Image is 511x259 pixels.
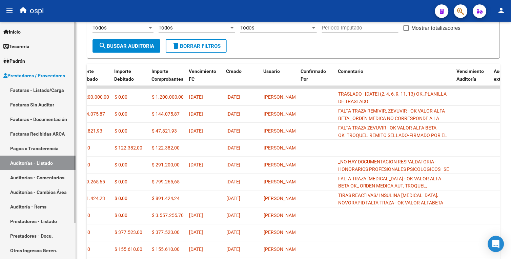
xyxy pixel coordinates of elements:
[3,72,65,79] span: Prestadores / Proveedores
[189,111,203,117] span: [DATE]
[264,247,300,252] span: [PERSON_NAME]
[264,111,300,117] span: [PERSON_NAME]
[93,25,107,31] span: Todos
[152,179,180,184] span: $ 799.265,65
[264,162,300,167] span: [PERSON_NAME]
[226,94,240,100] span: [DATE]
[115,145,142,151] span: $ 122.382,00
[115,94,127,100] span: $ 0,00
[412,24,461,32] span: Mostrar totalizadores
[172,42,180,50] mat-icon: delete
[338,193,450,237] span: TIRAS REACTIVAS/ INSULINA [MEDICAL_DATA], NOVORAPID FALTA TRAZA - OK VALOR ALFABETA OK_TROQUEL, O...
[223,64,261,94] datatable-header-cell: Creado
[189,128,203,134] span: [DATE]
[115,230,142,235] span: $ 377.523,00
[99,43,154,49] span: Buscar Auditoria
[264,179,300,184] span: [PERSON_NAME]
[264,196,300,201] span: [PERSON_NAME]
[264,128,300,134] span: [PERSON_NAME]
[152,196,180,201] span: $ 891.424,24
[189,94,203,100] span: [DATE]
[115,247,142,252] span: $ 155.610,00
[226,111,240,117] span: [DATE]
[338,159,449,195] span: _NO HAY DOCUMENTACION RESPALDATORIA - HONORARIOS PROFESIONALES PSICOLOGICOS _SE PIDIO LA DOC. [DA...
[152,111,180,117] span: $ 144.075,87
[115,196,127,201] span: $ 0,00
[226,128,240,134] span: [DATE]
[115,179,127,184] span: $ 0,00
[488,236,504,252] div: Open Intercom Messenger
[497,6,506,15] mat-icon: person
[77,111,105,117] span: $ 144.075,87
[226,213,240,218] span: [DATE]
[226,145,240,151] span: [DATE]
[5,6,14,15] mat-icon: menu
[152,247,180,252] span: $ 155.610,00
[152,162,180,167] span: $ 291.200,00
[115,162,127,167] span: $ 0,00
[149,64,186,94] datatable-header-cell: Importe Comprobantes
[298,64,335,94] datatable-header-cell: Confirmado Por
[264,213,300,218] span: [PERSON_NAME]
[152,128,177,134] span: $ 47.821,93
[74,64,111,94] datatable-header-cell: Importe Aprobado
[111,64,149,94] datatable-header-cell: Importe Debitado
[77,179,105,184] span: $ 799.265,65
[151,68,183,82] span: Importe Comprobantes
[454,64,491,94] datatable-header-cell: Vencimiento Auditoría
[77,196,105,201] span: $ 891.424,23
[3,28,21,36] span: Inicio
[152,94,184,100] span: $ 1.200.000,00
[264,145,300,151] span: [PERSON_NAME]
[3,43,29,50] span: Tesorería
[30,3,44,18] span: ospl
[99,42,107,50] mat-icon: search
[189,213,203,218] span: [DATE]
[189,230,203,235] span: [DATE]
[189,247,203,252] span: [DATE]
[115,213,127,218] span: $ 0,00
[186,64,223,94] datatable-header-cell: Vencimiento FC
[338,176,450,212] span: FALTA TRAZA [MEDICAL_DATA] - OK VALOR ALFA BETA OK_ ORDEN MEDICA AUT, TROQUEL, [PERSON_NAME]-FIRM...
[301,68,326,82] span: Confirmado Por
[226,196,240,201] span: [DATE]
[263,68,280,74] span: Usuario
[189,162,203,167] span: [DATE]
[172,43,221,49] span: Borrar Filtros
[115,128,127,134] span: $ 0,00
[152,230,180,235] span: $ 377.523,00
[338,108,445,152] span: FALTA TRAZA REMIVIR, ZEVUVIR - OK VALOR ALFA BETA _ORDEN MEDICA NO CORRESPONDE A LA FACTURACION Y...
[226,247,240,252] span: [DATE]
[335,64,454,94] datatable-header-cell: Comentario
[77,94,109,100] span: $ 1.200.000,00
[338,68,363,74] span: Comentario
[226,68,242,74] span: Creado
[114,68,134,82] span: Importe Debitado
[338,125,447,154] span: FALTA TRAZA ZEVUVIR - OK VALOR ALFA BETA OK_TROQUEL, REMITO SELLADO-FIRMADO POR EL AFILIADO Y FAR...
[226,230,240,235] span: [DATE]
[152,213,184,218] span: $ 3.557.255,70
[77,68,98,82] span: Importe Aprobado
[240,25,254,31] span: Todos
[456,68,484,82] span: Vencimiento Auditoría
[3,57,25,65] span: Padrón
[226,162,240,167] span: [DATE]
[264,94,300,100] span: [PERSON_NAME]
[261,64,298,94] datatable-header-cell: Usuario
[93,39,160,53] button: Buscar Auditoria
[226,179,240,184] span: [DATE]
[152,145,180,151] span: $ 122.382,00
[264,230,300,235] span: [PERSON_NAME]
[115,111,127,117] span: $ 0,00
[189,68,216,82] span: Vencimiento FC
[77,128,102,134] span: $ 47.821,93
[338,91,447,104] span: TRASLADO - [DATE] (2, 4, 6, 9, 11, 13) OK_PLANILLA DE TRASLADO
[166,39,227,53] button: Borrar Filtros
[159,25,173,31] span: Todos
